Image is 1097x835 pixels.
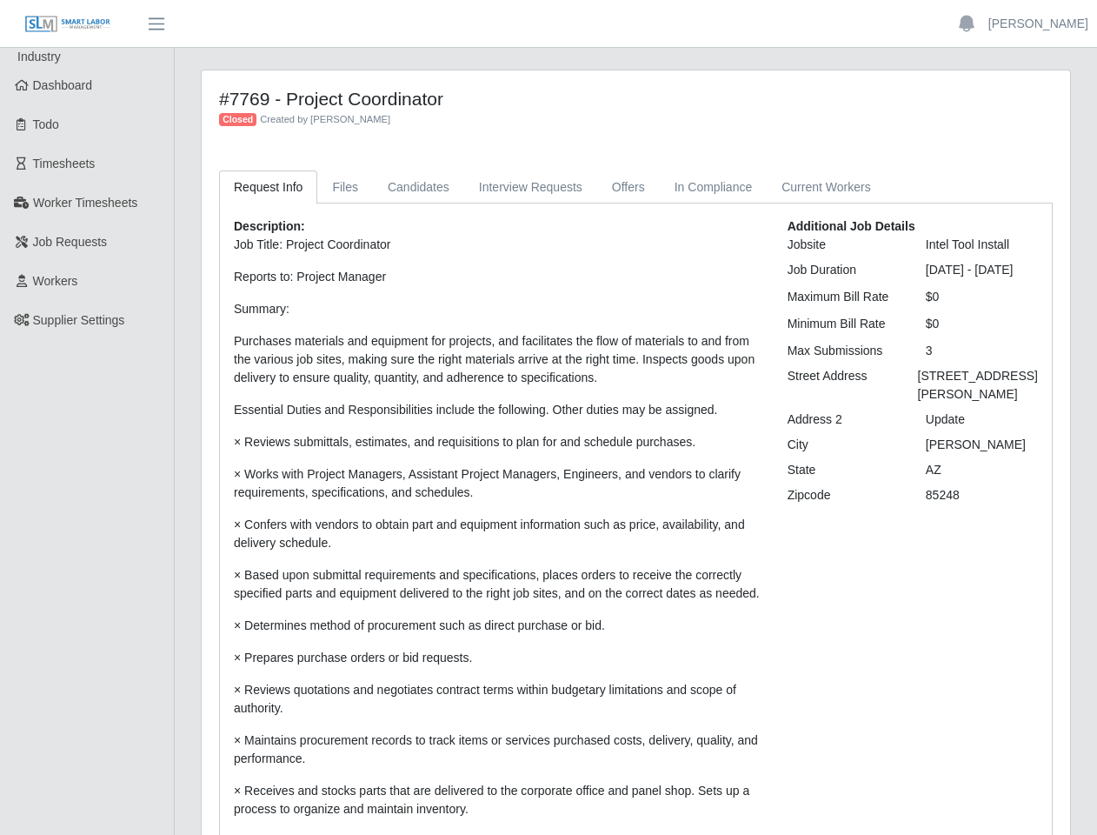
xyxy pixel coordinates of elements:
div: $0 [913,315,1051,333]
span: Todo [33,117,59,131]
span: Worker Timesheets [33,196,137,210]
div: Zipcode [775,486,913,504]
div: Intel Tool Install [913,236,1051,254]
h4: #7769 - Project Coordinator [219,88,838,110]
a: Files [317,170,373,204]
p: Reports to: Project Manager [234,268,761,286]
p: × Maintains procurement records to track items or services purchased costs, delivery, quality, an... [234,731,761,768]
span: Created by [PERSON_NAME] [260,114,390,124]
span: Timesheets [33,157,96,170]
p: × Reviews submittals, estimates, and requisitions to plan for and schedule purchases. [234,433,761,451]
div: State [775,461,913,479]
div: Update [913,411,1051,429]
p: Purchases materials and equipment for projects, and facilitates the flow of materials to and from... [234,332,761,387]
b: Additional Job Details [788,219,915,233]
div: Address 2 [775,411,913,429]
div: Maximum Bill Rate [775,288,913,306]
div: City [775,436,913,454]
p: × Receives and stocks parts that are delivered to the corporate office and panel shop. Sets up a ... [234,782,761,818]
b: Description: [234,219,305,233]
p: Essential Duties and Responsibilities include the following. Other duties may be assigned. [234,401,761,419]
div: Max Submissions [775,342,913,360]
div: 85248 [913,486,1051,504]
p: Job Title: Project Coordinator [234,236,761,254]
a: Current Workers [767,170,885,204]
div: Minimum Bill Rate [775,315,913,333]
a: Offers [597,170,660,204]
span: Supplier Settings [33,313,125,327]
a: Candidates [373,170,464,204]
a: Interview Requests [464,170,597,204]
span: Dashboard [33,78,93,92]
div: [PERSON_NAME] [913,436,1051,454]
div: Jobsite [775,236,913,254]
span: Job Requests [33,235,108,249]
a: Request Info [219,170,317,204]
span: Closed [219,113,256,127]
div: [STREET_ADDRESS][PERSON_NAME] [905,367,1051,404]
p: × Reviews quotations and negotiates contract terms within budgetary limitations and scope of auth... [234,681,761,718]
p: × Confers with vendors to obtain part and equipment information such as price, availability, and ... [234,516,761,552]
a: [PERSON_NAME] [988,15,1088,33]
div: 3 [913,342,1051,360]
img: SLM Logo [24,15,111,34]
div: [DATE] - [DATE] [913,261,1051,279]
a: In Compliance [660,170,768,204]
p: × Determines method of procurement such as direct purchase or bid. [234,617,761,635]
span: Workers [33,274,78,288]
p: × Based upon submittal requirements and specifications, places orders to receive the correctly sp... [234,566,761,603]
p: × Works with Project Managers, Assistant Project Managers, Engineers, and vendors to clarify requ... [234,465,761,502]
div: $0 [913,288,1051,306]
p: Summary: [234,300,761,318]
span: Industry [17,50,61,63]
div: Street Address [775,367,905,404]
div: AZ [913,461,1051,479]
div: Job Duration [775,261,913,279]
p: × Prepares purchase orders or bid requests. [234,649,761,667]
